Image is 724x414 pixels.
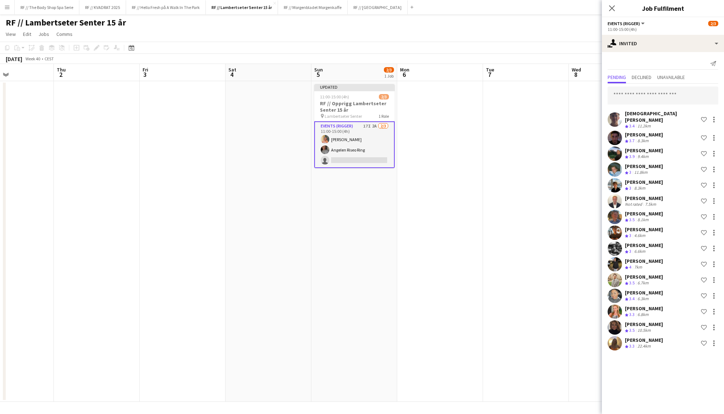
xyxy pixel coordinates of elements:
span: 3.4 [629,123,635,129]
div: [PERSON_NAME] [625,305,663,312]
button: RF // KVADRAT 2025 [79,0,126,14]
app-job-card: Updated11:00-15:00 (4h)2/3RF // Opprigg Lambertseter Senter 15 år Lambertseter Senter1 RoleEvents... [314,84,395,168]
span: 8 [571,70,581,79]
button: RF // The Body Shop Spa Serie [15,0,79,14]
div: 11.8km [633,169,649,176]
span: 3.3 [629,343,635,349]
span: Thu [57,66,66,73]
button: Events (Rigger) [608,21,646,26]
span: Comms [56,31,73,37]
button: RF // Hello Fresh på A Walk In The Park [126,0,206,14]
span: Edit [23,31,31,37]
span: Unavailable [657,75,685,80]
span: Pending [608,75,626,80]
span: 3.4 [629,296,635,301]
span: Events (Rigger) [608,21,640,26]
span: 1 Role [379,113,389,119]
div: Invited [602,35,724,52]
span: Sat [228,66,236,73]
div: 9.4km [636,154,650,160]
div: 8.3km [633,185,647,191]
span: 5 [313,70,323,79]
div: 11:00-15:00 (4h) [608,27,718,32]
span: Mon [400,66,409,73]
div: 6.8km [636,312,650,318]
span: 4 [227,70,236,79]
span: 3.5 [629,327,635,333]
a: Comms [54,29,75,39]
span: 3.9 [629,154,635,159]
span: 3 [141,70,148,79]
div: [PERSON_NAME] [625,242,663,248]
div: 6.3km [636,296,650,302]
app-card-role: Events (Rigger)17I2A2/311:00-15:00 (4h)[PERSON_NAME]Angelen Riseo Ring [314,121,395,168]
span: 4 [629,264,631,270]
span: 2/3 [708,21,718,26]
span: Week 40 [24,56,42,61]
div: 7.5km [644,201,658,207]
span: Lambertseter Senter [325,113,362,119]
div: [PERSON_NAME] [625,258,663,264]
span: 3.3 [629,312,635,317]
div: [PERSON_NAME] [625,195,663,201]
span: Sun [314,66,323,73]
div: [DATE] [6,55,22,62]
span: 6 [399,70,409,79]
span: 11:00-15:00 (4h) [320,94,349,99]
div: [PERSON_NAME] [625,210,663,217]
span: 3 [629,233,631,238]
div: [PERSON_NAME] [625,131,663,138]
div: [PERSON_NAME] [625,163,663,169]
span: 3 [629,248,631,254]
div: 6.6km [633,248,647,255]
div: Not rated [625,201,644,207]
div: 22.4km [636,343,652,349]
span: Tue [486,66,494,73]
div: [PERSON_NAME] [625,147,663,154]
button: RF // [GEOGRAPHIC_DATA] [348,0,408,14]
span: Jobs [38,31,49,37]
span: Declined [632,75,651,80]
span: 2 [56,70,66,79]
span: 3.5 [629,280,635,285]
div: 10.5km [636,327,652,334]
button: RF // Morgenbladet Morgenkaffe [278,0,348,14]
div: [PERSON_NAME] [625,337,663,343]
div: 8.1km [636,217,650,223]
div: 1 Job [384,73,394,79]
div: 8.3km [636,138,650,144]
span: 3 [629,185,631,191]
div: [PERSON_NAME] [625,289,663,296]
a: View [3,29,19,39]
span: Fri [143,66,148,73]
span: 2/3 [384,67,394,73]
div: [DEMOGRAPHIC_DATA][PERSON_NAME] [625,110,698,123]
div: [PERSON_NAME] [625,226,663,233]
div: 7km [633,264,644,270]
h1: RF // Lambertseter Senter 15 år [6,17,126,28]
span: Wed [572,66,581,73]
div: 6.7km [636,280,650,286]
h3: Job Fulfilment [602,4,724,13]
div: [PERSON_NAME] [625,179,663,185]
span: 3 [629,169,631,175]
button: RF // Lambertseter Senter 15 år [206,0,278,14]
span: View [6,31,16,37]
span: 7 [485,70,494,79]
div: [PERSON_NAME] [625,321,663,327]
h3: RF // Opprigg Lambertseter Senter 15 år [314,100,395,113]
div: 11.2km [636,123,652,129]
div: [PERSON_NAME] [625,274,663,280]
div: 4.6km [633,233,647,239]
div: Updated [314,84,395,90]
a: Jobs [36,29,52,39]
span: 3.7 [629,138,635,143]
span: 3.5 [629,217,635,222]
a: Edit [20,29,34,39]
span: 2/3 [379,94,389,99]
div: CEST [45,56,54,61]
